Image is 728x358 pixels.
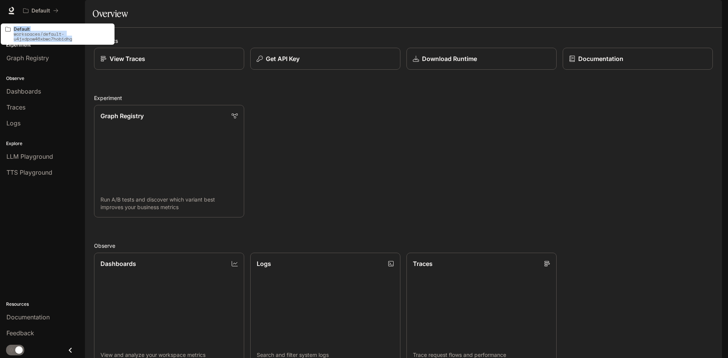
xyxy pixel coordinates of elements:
[578,54,623,63] p: Documentation
[110,54,145,63] p: View Traces
[100,259,136,268] p: Dashboards
[94,94,713,102] h2: Experiment
[31,8,50,14] p: Default
[94,37,713,45] h2: Shortcuts
[406,48,557,70] a: Download Runtime
[94,242,713,250] h2: Observe
[20,3,62,18] button: All workspaces
[14,27,110,31] p: Default
[94,105,244,217] a: Graph RegistryRun A/B tests and discover which variant best improves your business metrics
[100,111,144,120] p: Graph Registry
[100,196,238,211] p: Run A/B tests and discover which variant best improves your business metrics
[14,31,110,41] p: workspaces/default-u4jxdpow46xbwc7hobidhg
[94,48,244,70] a: View Traces
[563,48,713,70] a: Documentation
[250,48,400,70] button: Get API Key
[266,54,300,63] p: Get API Key
[422,54,477,63] p: Download Runtime
[93,6,128,21] h1: Overview
[257,259,271,268] p: Logs
[413,259,433,268] p: Traces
